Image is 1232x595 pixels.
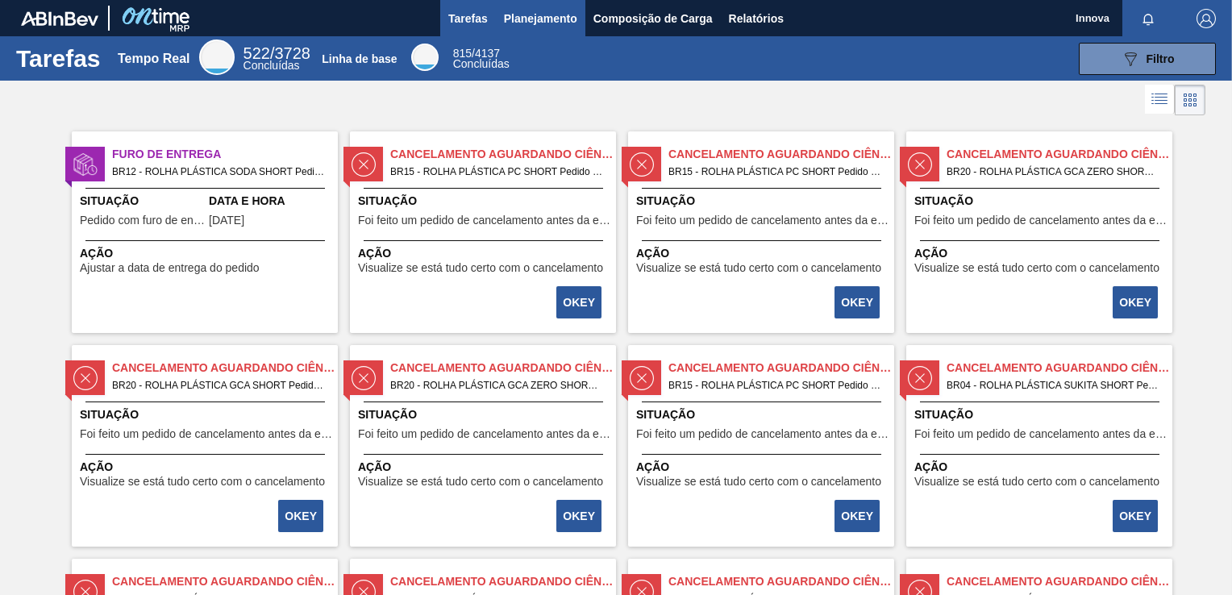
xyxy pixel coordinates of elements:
[908,366,932,390] img: estado
[668,377,881,394] span: BR15 - ROLHA PLÁSTICA PC SHORT Pedido - 722187
[1079,43,1216,75] button: Filtro
[636,476,881,488] span: Visualize se está tudo certo com o cancelamento
[358,459,612,476] span: Ação
[358,262,603,274] span: Visualize se está tudo certo com o cancelamento
[358,245,612,262] span: Ação
[358,193,612,210] span: Situação
[914,245,1168,262] span: Ação
[636,428,890,440] span: Foi feito um pedido de cancelamento antes da etapa de aguardando faturamento
[1114,285,1159,320] div: Completar tarefa: 30195881
[1113,286,1158,318] button: OKEY
[630,152,654,177] img: estado
[1175,85,1205,115] div: Visão em Cards
[390,146,616,163] span: Cancelamento aguardando ciência
[390,377,603,394] span: BR20 - ROLHA PLÁSTICA GCA ZERO SHORT Pedido - 722147
[80,262,260,274] span: Ajustar a data de entrega do pedido
[636,459,890,476] span: Ação
[112,377,325,394] span: BR20 - ROLHA PLÁSTICA GCA SHORT Pedido - 716808
[80,406,334,423] span: Situação
[16,49,101,68] h1: Tarefas
[278,500,323,532] button: OKEY
[1147,52,1175,65] span: Filtro
[636,406,890,423] span: Situação
[243,47,310,71] div: Real Time
[947,163,1159,181] span: BR20 - ROLHA PLÁSTICA GCA ZERO SHORT Pedido - 697769
[729,9,784,28] span: Relatórios
[947,573,1172,590] span: Cancelamento aguardando ciência
[914,406,1168,423] span: Situação
[358,428,612,440] span: Foi feito um pedido de cancelamento antes da etapa de aguardando faturamento
[1114,498,1159,534] div: Completar tarefa: 30196986
[556,500,601,532] button: OKEY
[1197,9,1216,28] img: Logout
[448,9,488,28] span: Tarefas
[352,152,376,177] img: estado
[80,214,205,227] span: Pedido com furo de entrega
[636,262,881,274] span: Visualize se está tudo certo com o cancelamento
[914,428,1168,440] span: Foi feito um pedido de cancelamento antes da etapa de aguardando faturamento
[243,44,270,62] span: 522
[593,9,713,28] span: Composição de Carga
[358,214,612,227] span: Foi feito um pedido de cancelamento antes da etapa de aguardando faturamento
[390,360,616,377] span: Cancelamento aguardando ciência
[636,245,890,262] span: Ação
[112,573,338,590] span: Cancelamento aguardando ciência
[914,262,1159,274] span: Visualize se está tudo certo com o cancelamento
[243,44,310,62] span: /
[411,44,439,71] div: Base Line
[199,40,235,75] div: Real Time
[558,285,603,320] div: Completar tarefa: 30195758
[908,152,932,177] img: estado
[1113,500,1158,532] button: OKEY
[668,573,894,590] span: Cancelamento aguardando ciência
[668,360,894,377] span: Cancelamento aguardando ciência
[322,52,397,65] div: Linha de base
[80,193,205,210] span: Situação
[1145,85,1175,115] div: Visão em Lista
[280,498,325,534] div: Completar tarefa: 30196436
[118,52,190,66] div: Tempo Real
[209,193,334,210] span: Data e Hora
[558,498,603,534] div: Completar tarefa: 30196676
[947,146,1172,163] span: Cancelamento aguardando ciência
[352,366,376,390] img: estado
[453,47,472,60] span: 815
[668,146,894,163] span: Cancelamento aguardando ciência
[947,360,1172,377] span: Cancelamento aguardando ciência
[914,476,1159,488] span: Visualize se está tudo certo com o cancelamento
[1122,7,1174,30] button: Notificações
[243,59,300,72] span: Concluídas
[80,428,334,440] span: Foi feito um pedido de cancelamento antes da etapa de aguardando faturamento
[504,9,577,28] span: Planejamento
[390,163,603,181] span: BR15 - ROLHA PLÁSTICA PC SHORT Pedido - 694547
[475,47,500,60] font: 4137
[112,146,338,163] span: Furo de Entrega
[80,245,334,262] span: Ação
[947,377,1159,394] span: BR04 - ROLHA PLÁSTICA SUKITA SHORT Pedido - 735745
[209,214,244,227] span: 12/09/2025,
[73,152,98,177] img: estado
[358,476,603,488] span: Visualize se está tudo certo com o cancelamento
[453,57,510,70] span: Concluídas
[836,498,881,534] div: Completar tarefa: 30196678
[112,163,325,181] span: BR12 - ROLHA PLÁSTICA SODA SHORT Pedido - 2009053
[835,286,880,318] button: OKEY
[390,573,616,590] span: Cancelamento aguardando ciência
[73,366,98,390] img: estado
[453,48,510,69] div: Base Line
[80,459,334,476] span: Ação
[453,47,500,60] span: /
[630,366,654,390] img: estado
[914,193,1168,210] span: Situação
[358,406,612,423] span: Situação
[668,163,881,181] span: BR15 - ROLHA PLÁSTICA PC SHORT Pedido - 694548
[80,476,325,488] span: Visualize se está tudo certo com o cancelamento
[636,214,890,227] span: Foi feito um pedido de cancelamento antes da etapa de aguardando faturamento
[556,286,601,318] button: OKEY
[835,500,880,532] button: OKEY
[112,360,338,377] span: Cancelamento aguardando ciência
[914,214,1168,227] span: Foi feito um pedido de cancelamento antes da etapa de aguardando faturamento
[21,11,98,26] img: TNhmsLtSVTkK8tSr43FrP2fwEKptu5GPRR3wAAAABJRU5ErkJggg==
[836,285,881,320] div: Completar tarefa: 30195759
[636,193,890,210] span: Situação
